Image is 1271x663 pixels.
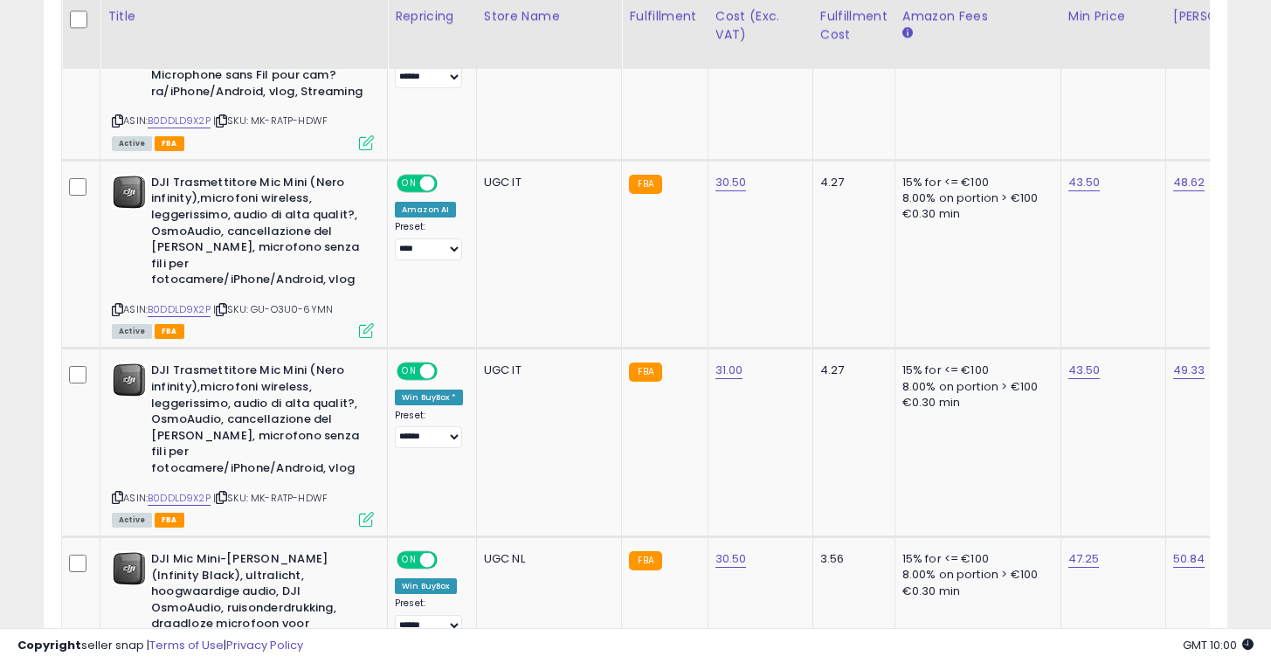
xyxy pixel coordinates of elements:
div: Fulfillment Cost [820,7,888,44]
div: 15% for <= €100 [902,175,1047,190]
a: 30.50 [715,550,747,568]
div: 8.00% on portion > €100 [902,190,1047,206]
div: 3.56 [820,551,881,567]
a: 50.84 [1173,550,1205,568]
div: ASIN: [112,175,374,337]
div: Preset: [395,597,463,637]
div: €0.30 min [902,395,1047,411]
a: Privacy Policy [226,637,303,653]
div: 4.27 [820,175,881,190]
div: UGC IT [484,363,609,378]
a: Terms of Use [149,637,224,653]
b: DJI Trasmettitore Mic Mini (Nero infinity),microfoni wireless, leggerissimo, audio di alta qualit... [151,363,363,480]
div: Fulfillment [629,7,700,25]
span: FBA [155,324,184,339]
small: Amazon Fees. [902,25,913,41]
div: Store Name [484,7,615,25]
span: ON [398,176,420,190]
a: 47.25 [1068,550,1100,568]
div: €0.30 min [902,206,1047,222]
div: Preset: [395,410,463,449]
a: B0DDLD9X2P [148,302,211,317]
div: 8.00% on portion > €100 [902,567,1047,583]
a: 43.50 [1068,362,1101,379]
span: All listings currently available for purchase on Amazon [112,136,152,151]
div: Title [107,7,380,25]
div: Preset: [395,221,463,260]
div: Amazon Fees [902,7,1053,25]
div: Win BuyBox [395,578,457,594]
span: OFF [435,553,463,568]
div: Min Price [1068,7,1158,25]
div: €0.30 min [902,584,1047,599]
strong: Copyright [17,637,81,653]
span: All listings currently available for purchase on Amazon [112,324,152,339]
div: 15% for <= €100 [902,363,1047,378]
div: UGC NL [484,551,609,567]
a: B0DDLD9X2P [148,491,211,506]
small: FBA [629,363,661,382]
div: Cost (Exc. VAT) [715,7,805,44]
a: 30.50 [715,174,747,191]
span: OFF [435,176,463,190]
div: Win BuyBox * [395,390,463,405]
span: ON [398,553,420,568]
div: 4.27 [820,363,881,378]
small: FBA [629,175,661,194]
span: | SKU: MK-RATP-HDWF [213,491,328,505]
a: 31.00 [715,362,743,379]
a: 43.50 [1068,174,1101,191]
img: 31Z8FMcdq6L._SL40_.jpg [112,363,147,397]
span: ON [398,364,420,379]
div: Amazon AI [395,202,456,218]
span: FBA [155,136,184,151]
a: 49.33 [1173,362,1205,379]
div: Repricing [395,7,469,25]
span: FBA [155,513,184,528]
a: 48.62 [1173,174,1205,191]
span: All listings currently available for purchase on Amazon [112,513,152,528]
span: | SKU: GU-O3U0-6YMN [213,302,333,316]
b: DJI Trasmettitore Mic Mini (Nero infinity),microfoni wireless, leggerissimo, audio di alta qualit... [151,175,363,293]
span: 2025-08-10 10:00 GMT [1183,637,1254,653]
span: OFF [435,364,463,379]
small: FBA [629,551,661,570]
img: 31Z8FMcdq6L._SL40_.jpg [112,551,147,586]
div: seller snap | | [17,638,303,654]
div: 15% for <= €100 [902,551,1047,567]
a: B0DDLD9X2P [148,114,211,128]
div: UGC IT [484,175,609,190]
span: | SKU: MK-RATP-HDWF [213,114,328,128]
div: ASIN: [112,3,374,148]
div: 8.00% on portion > €100 [902,379,1047,395]
img: 31Z8FMcdq6L._SL40_.jpg [112,175,147,210]
div: ASIN: [112,363,374,525]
